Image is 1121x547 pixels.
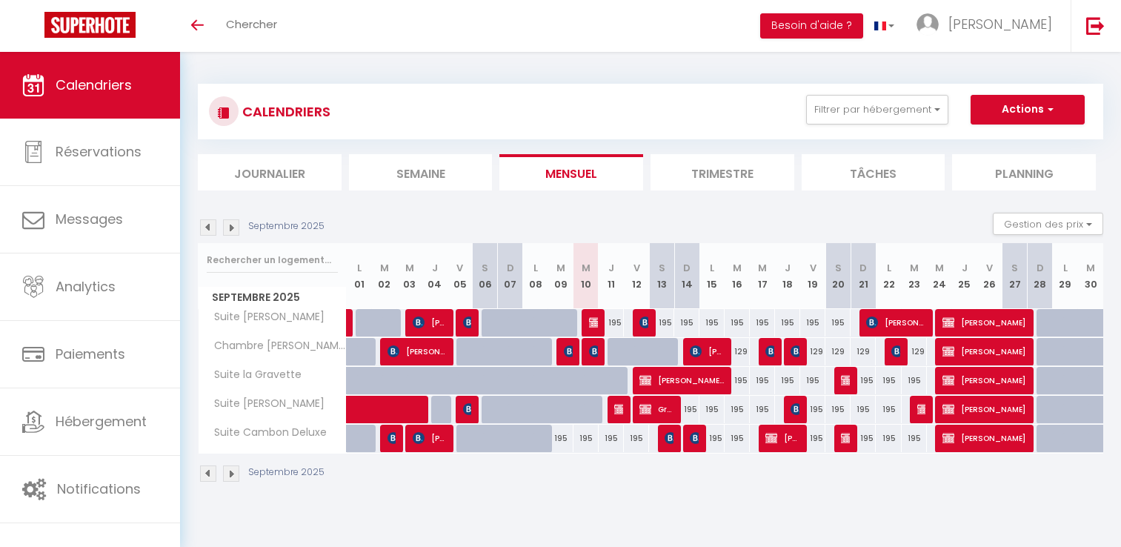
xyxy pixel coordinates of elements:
div: 195 [902,367,927,394]
abbr: L [887,261,891,275]
th: 26 [977,243,1002,309]
div: 195 [599,425,624,452]
span: Mr [PERSON_NAME] le vélo voyager [841,366,850,394]
div: 195 [725,425,750,452]
th: 22 [876,243,901,309]
th: 15 [699,243,725,309]
th: 08 [523,243,548,309]
abbr: D [859,261,867,275]
div: 195 [573,425,599,452]
abbr: V [810,261,816,275]
abbr: L [1063,261,1068,275]
abbr: V [633,261,640,275]
span: Réservations [56,142,142,161]
button: Gestion des prix [993,213,1103,235]
div: 195 [699,309,725,337]
abbr: M [910,261,919,275]
span: Analytics [56,277,116,296]
th: 18 [775,243,800,309]
th: 07 [498,243,523,309]
span: [PERSON_NAME] [791,395,799,423]
abbr: L [533,261,538,275]
th: 11 [599,243,624,309]
div: 195 [674,309,699,337]
th: 05 [448,243,473,309]
th: 06 [473,243,498,309]
span: [PERSON_NAME] [791,337,799,365]
span: Le vélo voyager Bowning [841,424,850,452]
th: 14 [674,243,699,309]
th: 27 [1002,243,1028,309]
span: [PERSON_NAME] [463,308,472,337]
abbr: M [405,261,414,275]
abbr: M [1086,261,1095,275]
div: 195 [902,425,927,452]
img: logout [1086,16,1105,35]
th: 10 [573,243,599,309]
abbr: L [357,261,362,275]
th: 21 [851,243,876,309]
span: [PERSON_NAME] [665,424,673,452]
div: 195 [876,367,901,394]
div: 195 [750,309,775,337]
div: 195 [825,396,851,423]
div: 195 [674,396,699,423]
span: Chambre [PERSON_NAME] [201,338,349,354]
abbr: M [758,261,767,275]
abbr: D [507,261,514,275]
th: 17 [750,243,775,309]
span: [PERSON_NAME] [942,308,1029,337]
li: Trimestre [651,154,794,190]
a: Bilouwilou [PERSON_NAME] [347,309,354,337]
span: [PERSON_NAME] [765,424,800,452]
li: Journalier [198,154,342,190]
div: 129 [825,338,851,365]
div: 195 [699,425,725,452]
th: 25 [952,243,977,309]
p: Septembre 2025 [248,465,325,480]
th: 28 [1028,243,1053,309]
span: [PERSON_NAME] [413,308,448,337]
button: Actions [971,95,1085,125]
span: [PERSON_NAME] [948,15,1052,33]
th: 01 [347,243,372,309]
th: 30 [1078,243,1103,309]
div: 195 [800,425,825,452]
th: 19 [800,243,825,309]
button: Filtrer par hébergement [806,95,948,125]
p: Septembre 2025 [248,219,325,233]
abbr: S [659,261,665,275]
div: 195 [775,367,800,394]
div: 195 [800,309,825,337]
span: Notifications [57,480,141,498]
span: [PERSON_NAME] [564,337,573,365]
span: D Roesink [639,308,648,337]
span: [PERSON_NAME] [690,424,699,452]
span: Suite Cambon Deluxe [201,425,330,441]
abbr: S [482,261,488,275]
abbr: S [1011,261,1018,275]
div: 195 [699,396,725,423]
span: Messages [56,210,123,228]
abbr: V [456,261,463,275]
abbr: M [556,261,565,275]
th: 04 [422,243,448,309]
span: [PERSON_NAME] [866,308,927,337]
th: 24 [927,243,952,309]
span: Hébergement [56,412,147,431]
div: 195 [725,309,750,337]
abbr: S [835,261,842,275]
abbr: J [608,261,614,275]
div: 129 [800,338,825,365]
input: Rechercher un logement... [207,247,338,273]
span: [PERSON_NAME] [463,395,472,423]
div: 195 [876,425,901,452]
li: Tâches [802,154,945,190]
span: [PERSON_NAME] [589,308,598,337]
span: Granero Fils [639,395,674,423]
th: 20 [825,243,851,309]
li: Semaine [349,154,493,190]
img: ... [917,13,939,36]
abbr: J [432,261,438,275]
abbr: M [733,261,742,275]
